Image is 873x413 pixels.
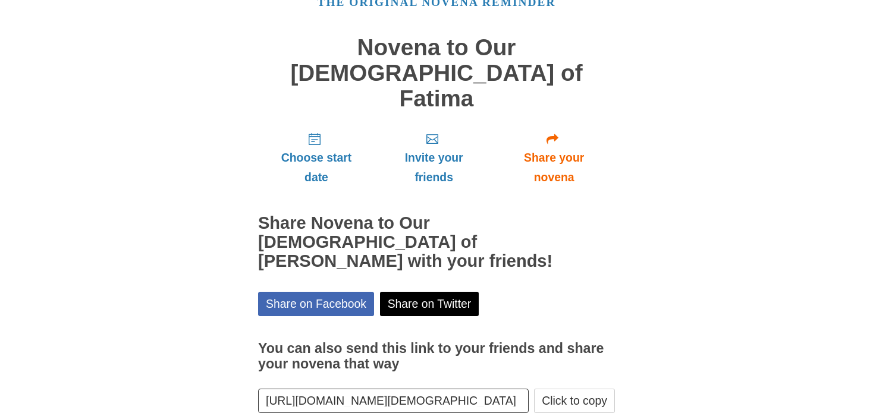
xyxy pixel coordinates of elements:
span: Choose start date [270,148,363,187]
h2: Share Novena to Our [DEMOGRAPHIC_DATA] of [PERSON_NAME] with your friends! [258,214,615,271]
a: Choose start date [258,123,375,194]
a: Invite your friends [375,123,493,194]
a: Share on Facebook [258,292,374,316]
a: Share your novena [493,123,615,194]
a: Share on Twitter [380,292,479,316]
h3: You can also send this link to your friends and share your novena that way [258,341,615,371]
button: Click to copy [534,389,615,413]
h1: Novena to Our [DEMOGRAPHIC_DATA] of Fatima [258,35,615,111]
span: Invite your friends [387,148,481,187]
span: Share your novena [505,148,603,187]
